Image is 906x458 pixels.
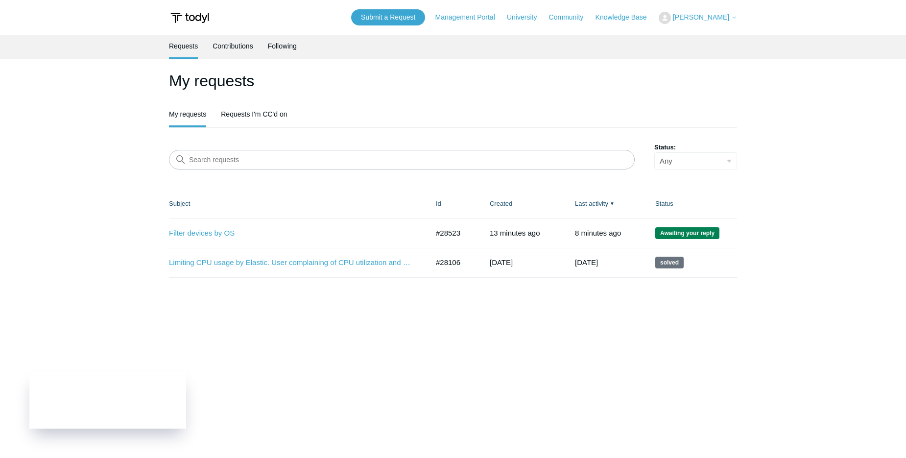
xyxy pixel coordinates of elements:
[169,150,635,169] input: Search requests
[169,9,211,27] img: Todyl Support Center Help Center home page
[426,248,480,277] td: #28106
[426,218,480,248] td: #28523
[659,12,737,24] button: [PERSON_NAME]
[655,227,719,239] span: We are waiting for you to respond
[490,258,513,266] time: 09/12/2025, 14:13
[549,12,594,23] a: Community
[29,372,186,429] iframe: Todyl Status
[221,103,287,125] a: Requests I'm CC'd on
[169,69,737,93] h1: My requests
[490,229,540,237] time: 09/29/2025, 14:39
[169,189,426,218] th: Subject
[575,258,598,266] time: 09/23/2025, 10:03
[213,35,253,57] a: Contributions
[575,229,621,237] time: 09/29/2025, 14:44
[673,13,729,21] span: [PERSON_NAME]
[351,9,425,25] a: Submit a Request
[426,189,480,218] th: Id
[268,35,297,57] a: Following
[169,35,198,57] a: Requests
[654,143,737,152] label: Status:
[169,103,206,125] a: My requests
[435,12,505,23] a: Management Portal
[490,200,512,207] a: Created
[575,200,608,207] a: Last activity▼
[169,257,414,268] a: Limiting CPU usage by Elastic. User complaining of CPU utilization and spikes. CPU loads with Ela...
[169,228,414,239] a: Filter devices by OS
[596,12,657,23] a: Knowledge Base
[655,257,684,268] span: This request has been solved
[645,189,737,218] th: Status
[610,200,615,207] span: ▼
[507,12,547,23] a: University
